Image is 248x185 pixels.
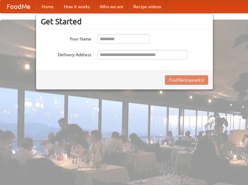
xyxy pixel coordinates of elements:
[165,75,208,85] button: Find Restaurants!
[37,0,59,13] a: Home
[41,50,91,58] label: Delivery Address
[41,17,208,26] h3: Get Started
[59,0,95,13] a: How it works
[128,0,166,13] a: Recipe videos
[41,34,91,42] label: Your Name
[95,0,128,13] a: Who we are
[0,0,37,13] a: FoodMe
